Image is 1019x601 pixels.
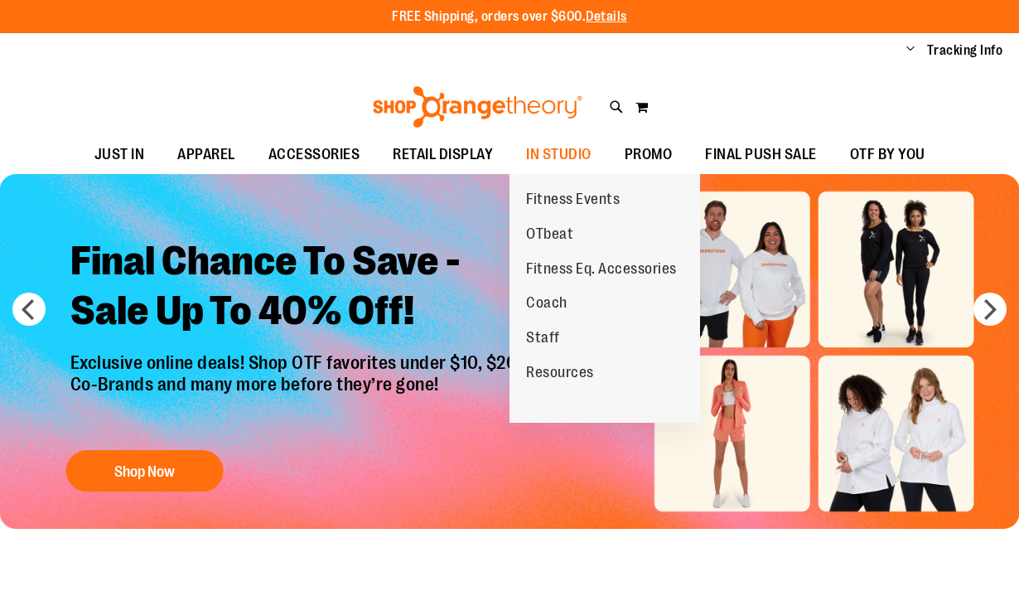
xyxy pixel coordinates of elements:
[12,293,46,326] button: prev
[927,41,1003,60] a: Tracking Info
[526,329,560,350] span: Staff
[625,136,673,173] span: PROMO
[66,450,224,492] button: Shop Now
[393,136,493,173] span: RETAIL DISPLAY
[586,9,627,24] a: Details
[58,352,577,434] p: Exclusive online deals! Shop OTF favorites under $10, $20, $50, Co-Brands and many more before th...
[526,225,573,246] span: OTbeat
[526,260,677,281] span: Fitness Eq. Accessories
[392,7,627,27] p: FREE Shipping, orders over $600.
[268,136,360,173] span: ACCESSORIES
[526,191,620,211] span: Fitness Events
[705,136,817,173] span: FINAL PUSH SALE
[973,293,1007,326] button: next
[58,224,577,500] a: Final Chance To Save -Sale Up To 40% Off! Exclusive online deals! Shop OTF favorites under $10, $...
[177,136,235,173] span: APPAREL
[526,294,567,315] span: Coach
[58,224,577,352] h2: Final Chance To Save - Sale Up To 40% Off!
[906,42,915,59] button: Account menu
[526,136,592,173] span: IN STUDIO
[526,364,594,385] span: Resources
[94,136,145,173] span: JUST IN
[370,86,585,128] img: Shop Orangetheory
[850,136,925,173] span: OTF BY YOU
